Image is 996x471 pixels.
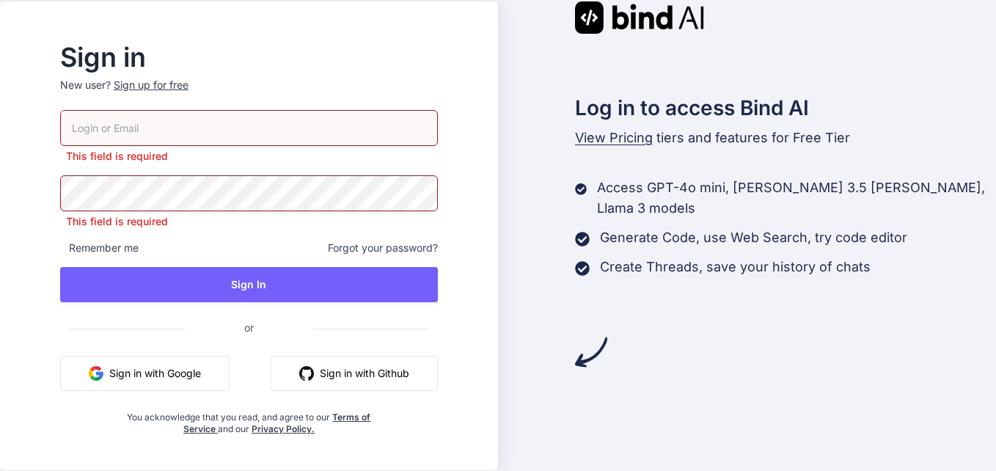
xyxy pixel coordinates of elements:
[575,92,996,123] h2: Log in to access Bind AI
[299,366,314,381] img: github
[575,130,653,145] span: View Pricing
[114,78,188,92] div: Sign up for free
[600,257,871,277] p: Create Threads, save your history of chats
[60,110,438,146] input: Login or Email
[60,214,438,229] p: This field is required
[575,128,996,148] p: tiers and features for Free Tier
[60,267,438,302] button: Sign In
[597,178,996,219] p: Access GPT-4o mini, [PERSON_NAME] 3.5 [PERSON_NAME], Llama 3 models
[183,412,371,434] a: Terms of Service
[271,356,438,391] button: Sign in with Github
[60,241,139,255] span: Remember me
[600,227,907,248] p: Generate Code, use Web Search, try code editor
[89,366,103,381] img: google
[328,241,438,255] span: Forgot your password?
[252,423,315,434] a: Privacy Policy.
[60,356,230,391] button: Sign in with Google
[575,336,607,368] img: arrow
[186,310,312,346] span: or
[60,149,438,164] p: This field is required
[575,1,704,34] img: Bind AI logo
[60,45,438,69] h2: Sign in
[60,78,438,110] p: New user?
[123,403,376,435] div: You acknowledge that you read, and agree to our and our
